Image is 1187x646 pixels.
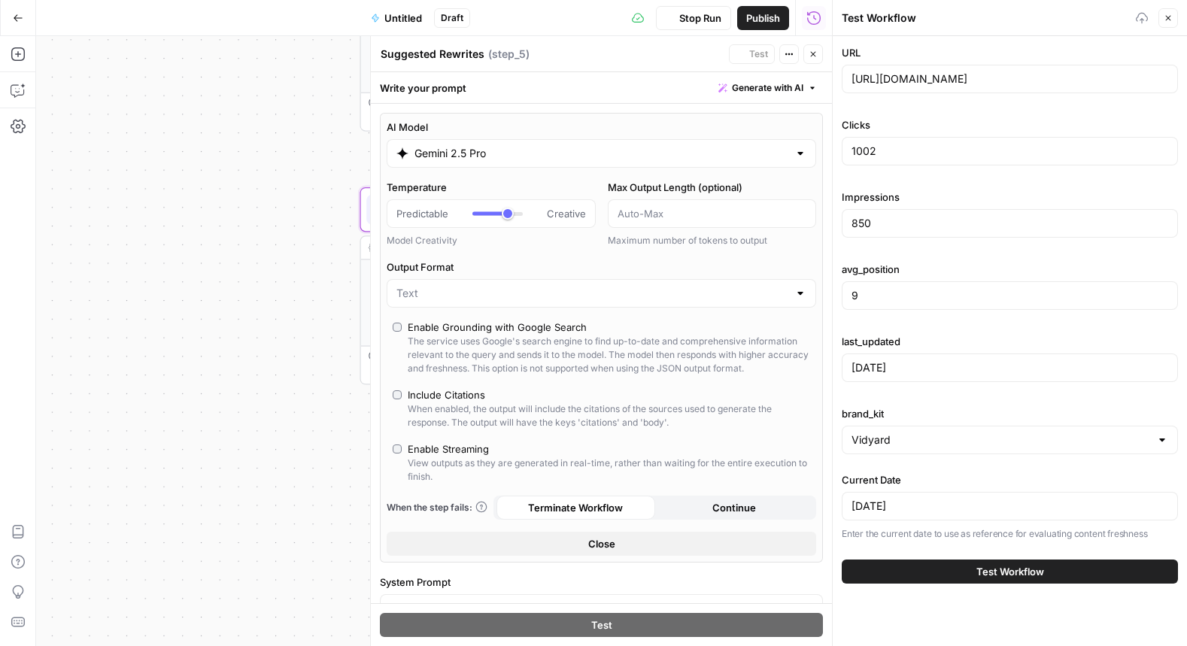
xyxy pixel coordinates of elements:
input: Enable StreamingView outputs as they are generated in real-time, rather than waiting for the enti... [393,444,402,453]
input: Text [396,286,788,301]
input: Auto-Max [618,206,807,221]
label: brand_kit [842,406,1178,421]
div: Enable Grounding with Google Search [408,320,587,335]
span: Untitled [384,11,422,26]
div: Include Citations [408,387,485,402]
button: Test Workflow [842,560,1178,584]
div: The service uses Google's search engine to find up-to-date and comprehensive information relevant... [408,335,810,375]
a: When the step fails: [387,501,487,514]
div: Write your prompt [371,72,832,103]
button: Test [729,44,775,64]
label: Max Output Length (optional) [608,180,817,195]
span: Stop Run [679,11,721,26]
label: Temperature [387,180,596,195]
span: Publish [746,11,780,26]
span: Predictable [396,206,448,221]
span: Terminate Workflow [528,500,623,515]
p: Enter the current date to use as reference for evaluating content freshness [842,526,1178,541]
div: EndOutput [360,441,648,485]
span: ( step_5 ) [488,47,530,62]
textarea: Suggested Rewrites [381,47,484,62]
span: Generate with AI [732,81,803,95]
label: Current Date [842,472,1178,487]
label: AI Model [387,120,816,135]
label: last_updated [842,334,1178,349]
label: System Prompt [380,575,823,590]
label: Impressions [842,190,1178,205]
button: Continue [655,496,814,520]
span: Draft [441,11,463,25]
span: Continue [712,500,756,515]
input: September 18, 2025 [852,499,1168,514]
button: Stop Run [656,6,731,30]
span: Test Workflow [976,564,1044,579]
button: Untitled [362,6,431,30]
button: Close [387,532,816,556]
span: Test [591,617,612,632]
span: Close [588,536,615,551]
div: When enabled, the output will include the citations of the sources used to generate the response.... [408,402,810,429]
button: Test [380,613,823,637]
span: Creative [547,206,586,221]
input: Select a model [414,146,788,161]
input: Enable Grounding with Google SearchThe service uses Google's search engine to find up-to-date and... [393,323,402,332]
button: Publish [737,6,789,30]
div: View outputs as they are generated in real-time, rather than waiting for the entire execution to ... [408,456,810,484]
div: Model Creativity [387,234,596,247]
input: Include CitationsWhen enabled, the output will include the citations of the sources used to gener... [393,390,402,399]
button: Generate with AI [712,78,823,98]
label: avg_position [842,262,1178,277]
label: Clicks [842,117,1178,132]
label: URL [842,45,1178,60]
label: Output Format [387,259,816,274]
input: Vidyard [852,432,1150,447]
span: Test [749,47,768,61]
div: Enable Streaming [408,441,489,456]
div: Maximum number of tokens to output [608,234,817,247]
